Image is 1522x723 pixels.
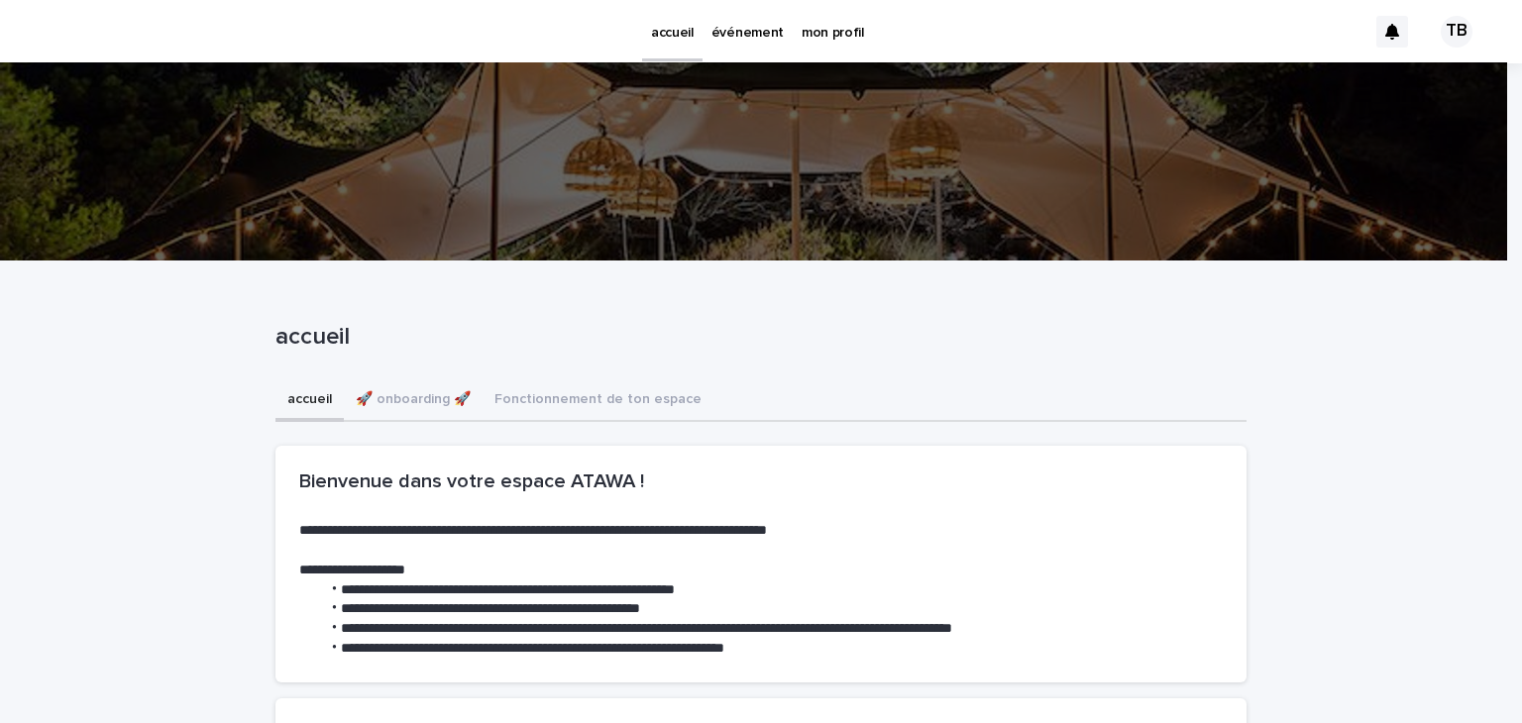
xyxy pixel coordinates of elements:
img: Ls34BcGeRexTGTNfXpUC [40,12,232,52]
p: accueil [275,323,1239,352]
button: 🚀 onboarding 🚀 [344,380,483,422]
button: Fonctionnement de ton espace [483,380,713,422]
h2: Bienvenue dans votre espace ATAWA ! [299,469,1223,493]
button: accueil [275,380,344,422]
div: TB [1441,16,1472,48]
